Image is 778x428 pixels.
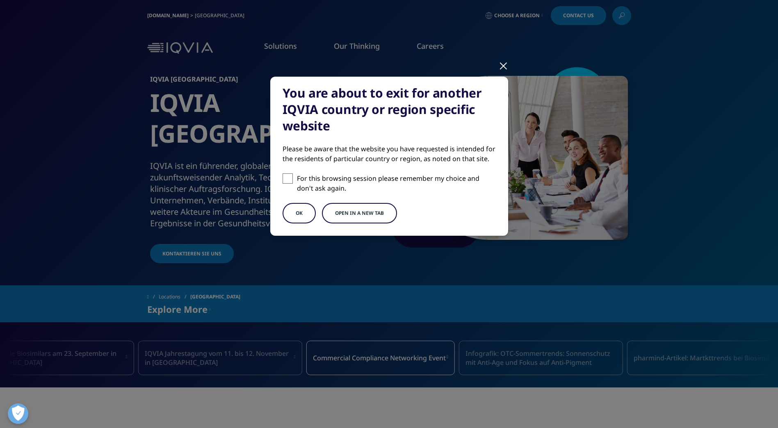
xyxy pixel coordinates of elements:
button: Open in a new tab [322,203,397,223]
button: OK [283,203,316,223]
div: Please be aware that the website you have requested is intended for the residents of particular c... [283,144,496,164]
div: You are about to exit for another IQVIA country or region specific website [283,85,496,134]
button: Präferenzen öffnen [8,403,28,424]
p: For this browsing session please remember my choice and don't ask again. [297,173,496,193]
